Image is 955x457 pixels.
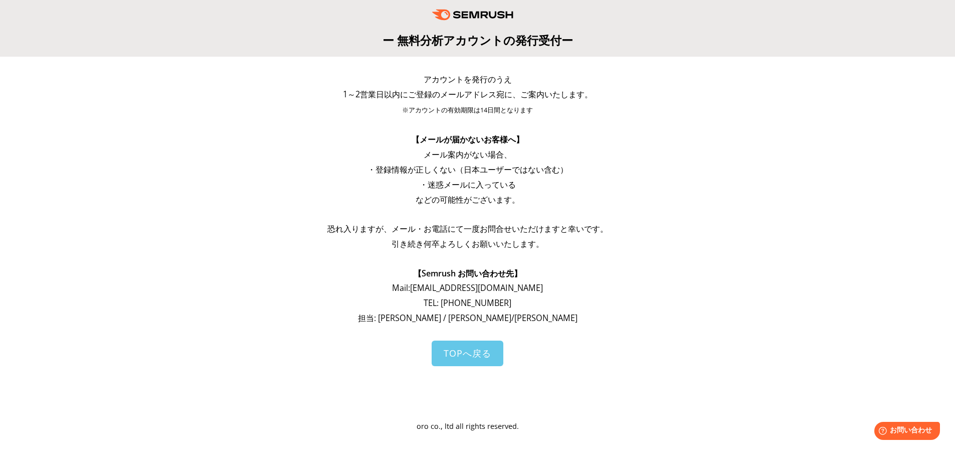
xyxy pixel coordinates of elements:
span: などの可能性がございます。 [416,194,520,205]
span: 1～2営業日以内にご登録のメールアドレス宛に、ご案内いたします。 [343,89,593,100]
iframe: Help widget launcher [866,418,944,446]
span: 【Semrush お問い合わせ先】 [414,268,522,279]
span: 恐れ入りますが、メール・お電話にて一度お問合せいただけますと幸いです。 [327,223,608,234]
span: ー 無料分析アカウントの発行受付ー [383,32,573,48]
a: TOPへ戻る [432,341,503,366]
span: 【メールが届かないお客様へ】 [412,134,524,145]
span: ※アカウントの有効期限は14日間となります [402,106,533,114]
span: ・登録情報が正しくない（日本ユーザーではない含む） [367,164,568,175]
span: Mail: [EMAIL_ADDRESS][DOMAIN_NAME] [392,282,543,293]
span: 担当: [PERSON_NAME] / [PERSON_NAME]/[PERSON_NAME] [358,313,578,324]
span: TEL: [PHONE_NUMBER] [424,297,511,309]
span: メール案内がない場合、 [424,149,512,160]
span: 引き続き何卒よろしくお願いいたします。 [392,238,544,249]
span: アカウントを発行のうえ [424,74,512,85]
span: TOPへ戻る [444,347,491,359]
span: oro co., ltd all rights reserved. [417,421,519,431]
span: ・迷惑メールに入っている [420,179,516,190]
